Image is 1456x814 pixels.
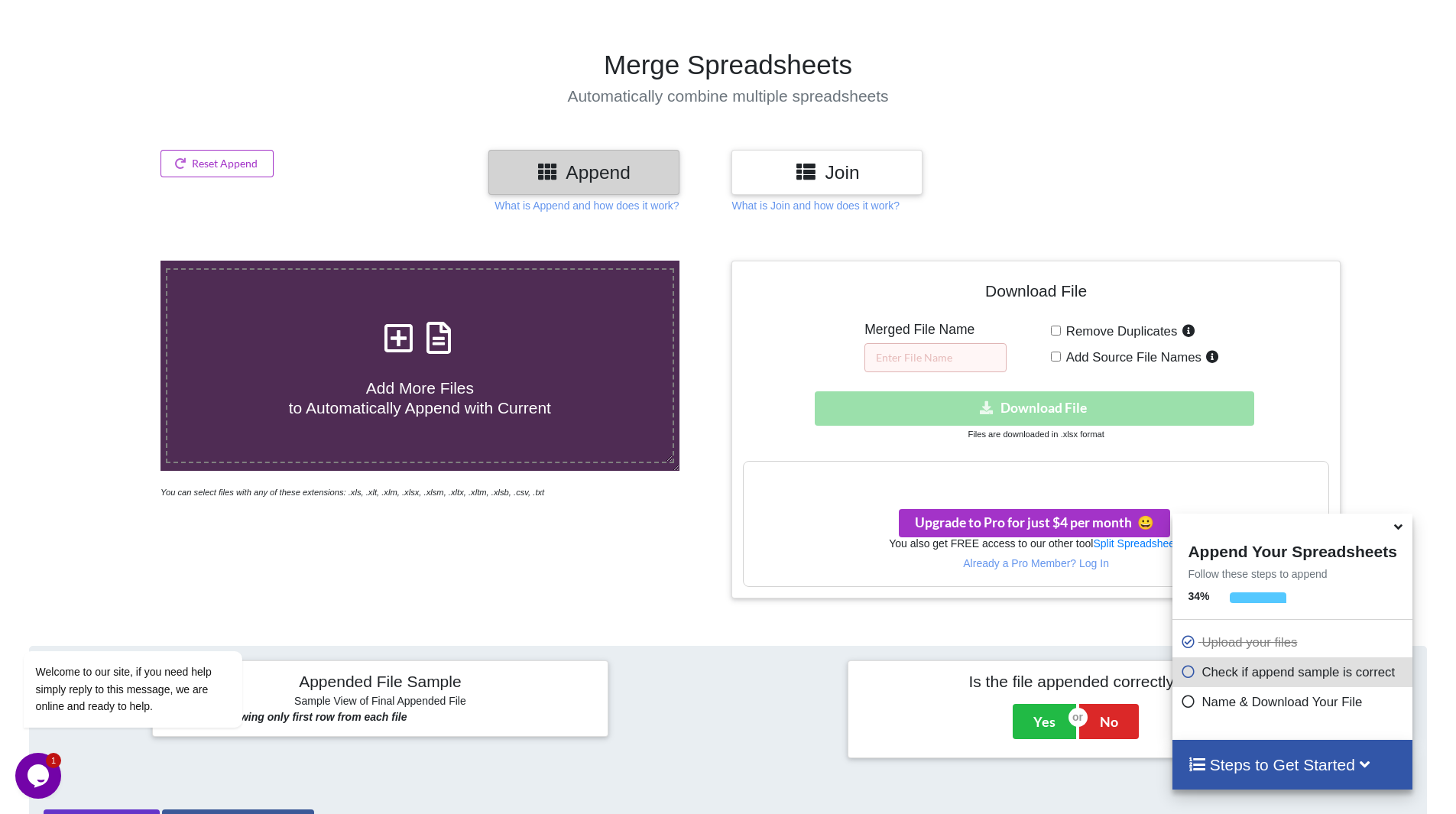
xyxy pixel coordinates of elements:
[1172,538,1412,561] h4: Append Your Spreadsheets
[1079,704,1139,739] button: No
[220,711,407,723] b: Showing only first row from each file
[915,514,1154,530] span: Upgrade to Pro for just $4 per month
[743,272,1328,316] h4: Download File
[1180,692,1408,712] p: Name & Download Your File
[1093,537,1183,550] a: Split Spreadsheets
[1172,566,1412,582] p: Follow these steps to append
[161,488,544,497] i: You can select files with any of these extensions: .xls, .xlt, .xlm, .xlsx, .xlsm, .xltx, .xltm, ...
[1180,633,1408,652] p: Upload your files
[731,198,899,213] p: What is Join and how does it work?
[500,161,668,183] h3: Append
[743,161,911,183] h3: Join
[968,430,1104,439] small: Files are downloaded in .xlsx format
[495,198,679,213] p: What is Append and how does it work?
[1132,514,1154,530] span: smile
[744,556,1328,571] p: Already a Pro Member? Log In
[864,322,1007,338] h5: Merged File Name
[1188,755,1396,774] h4: Steps to Get Started
[164,695,597,710] h6: Sample View of Final Appended File
[864,343,1007,372] input: Enter File Name
[289,379,551,416] span: Add More Files to Automatically Append with Current
[1061,324,1178,339] span: Remove Duplicates
[859,672,1292,691] h4: Is the file appended correctly?
[1180,663,1408,682] p: Check if append sample is correct
[15,753,64,799] iframe: chat widget
[1013,704,1076,739] button: Yes
[161,150,274,177] button: Reset Append
[15,513,290,745] iframe: chat widget
[1061,350,1201,365] span: Add Source File Names
[1188,590,1209,602] b: 34 %
[899,509,1170,537] button: Upgrade to Pro for just $4 per monthsmile
[744,537,1328,550] h6: You also get FREE access to our other tool
[744,469,1328,486] h3: Your files are more than 1 MB
[164,672,597,693] h4: Appended File Sample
